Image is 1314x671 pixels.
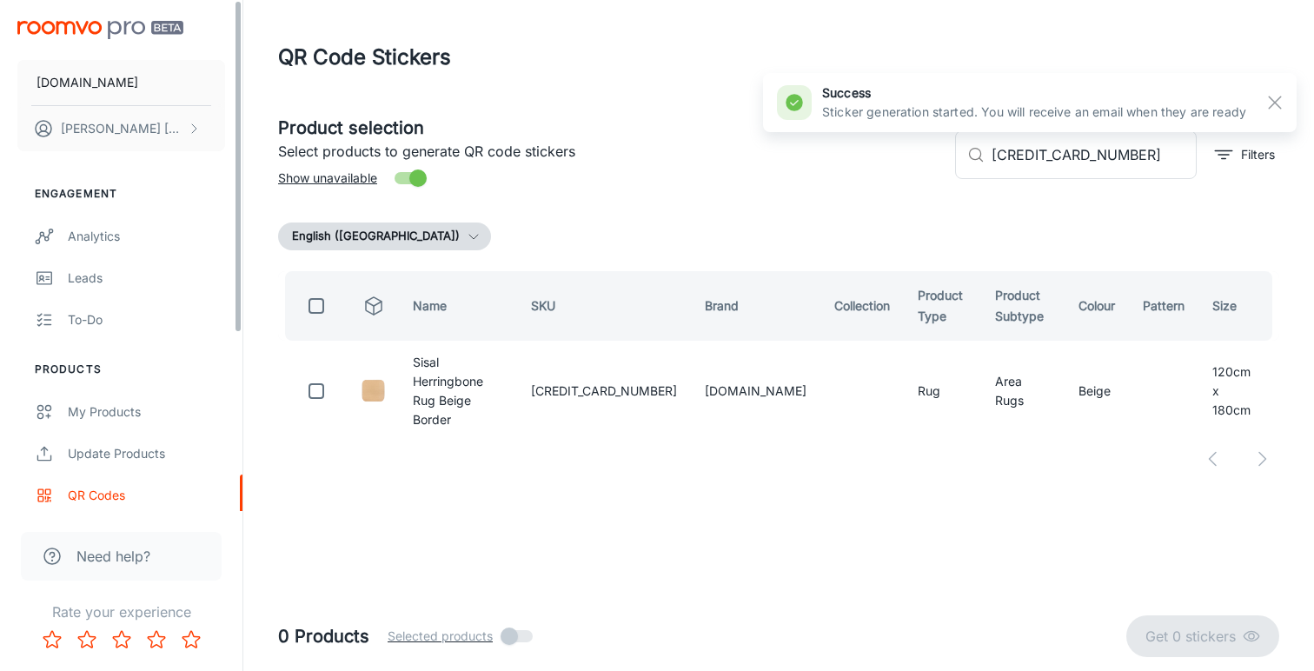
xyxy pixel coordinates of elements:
[68,486,225,505] div: QR Codes
[1198,271,1279,341] th: Size
[278,115,941,141] h5: Product selection
[17,21,183,39] img: Roomvo PRO Beta
[904,271,981,341] th: Product Type
[822,83,1246,103] h6: success
[517,271,691,341] th: SKU
[1198,348,1279,435] td: 120cm x 180cm
[68,269,225,288] div: Leads
[822,103,1246,122] p: Sticker generation started. You will receive an email when they are ready
[904,348,981,435] td: Rug
[1129,271,1198,341] th: Pattern
[1211,141,1279,169] button: filter
[820,271,904,341] th: Collection
[68,402,225,422] div: My Products
[17,60,225,105] button: [DOMAIN_NAME]
[68,310,225,329] div: To-do
[76,546,150,567] span: Need help?
[981,348,1065,435] td: Area Rugs
[278,169,377,188] span: Show unavailable
[17,106,225,151] button: [PERSON_NAME] [PERSON_NAME]
[1065,348,1129,435] td: Beige
[278,223,491,250] button: English ([GEOGRAPHIC_DATA])
[68,444,225,463] div: Update Products
[36,73,138,92] p: [DOMAIN_NAME]
[61,119,183,138] p: [PERSON_NAME] [PERSON_NAME]
[278,141,941,162] p: Select products to generate QR code stickers
[691,271,820,341] th: Brand
[992,130,1197,179] input: Search by SKU, brand, collection...
[68,227,225,246] div: Analytics
[399,348,516,435] td: Sisal Herringbone Rug Beige Border
[278,42,451,73] h1: QR Code Stickers
[981,271,1065,341] th: Product Subtype
[691,348,820,435] td: [DOMAIN_NAME]
[399,271,516,341] th: Name
[517,348,691,435] td: [CREDIT_CARD_NUMBER]
[1241,145,1275,164] p: Filters
[1065,271,1129,341] th: Colour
